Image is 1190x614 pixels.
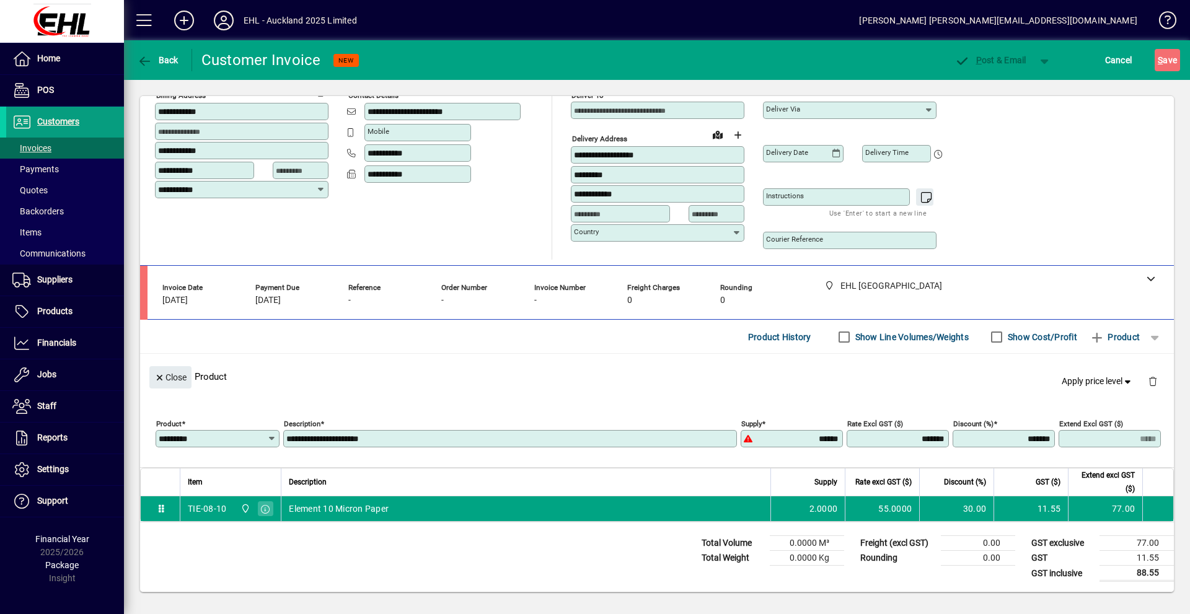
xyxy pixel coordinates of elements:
a: Staff [6,391,124,422]
div: EHL - Auckland 2025 Limited [244,11,357,30]
span: Jobs [37,369,56,379]
td: GST inclusive [1025,566,1100,581]
button: Add [164,9,204,32]
span: Settings [37,464,69,474]
td: 77.00 [1100,536,1174,551]
span: ost & Email [954,55,1026,65]
td: 77.00 [1068,496,1142,521]
button: Post & Email [948,49,1033,71]
span: - [534,296,537,305]
span: GST ($) [1036,475,1060,489]
a: Knowledge Base [1150,2,1175,43]
button: Profile [204,9,244,32]
span: POS [37,85,54,95]
div: TIE-08-10 [188,502,226,515]
span: Invoices [12,143,51,153]
span: [DATE] [162,296,188,305]
div: 55.0000 [853,502,912,515]
button: Cancel [1102,49,1135,71]
span: Product [1090,327,1140,347]
mat-label: Courier Reference [766,235,823,243]
span: Cancel [1105,50,1132,70]
span: Close [154,367,187,388]
span: Quotes [12,185,48,195]
a: Support [6,486,124,517]
mat-label: Delivery date [766,148,808,157]
button: Product History [743,326,816,348]
td: GST [1025,551,1100,566]
span: Product History [748,327,811,347]
span: Back [137,55,178,65]
mat-label: Extend excl GST ($) [1059,419,1123,428]
td: 0.00 [941,536,1015,551]
a: Backorders [6,201,124,222]
span: S [1158,55,1163,65]
span: [DATE] [255,296,281,305]
mat-label: Rate excl GST ($) [847,419,903,428]
td: 30.00 [919,496,994,521]
button: Copy to Delivery address [312,82,332,102]
td: 0.0000 Kg [770,551,844,566]
span: Description [289,475,327,489]
label: Show Line Volumes/Weights [853,331,969,343]
a: Quotes [6,180,124,201]
div: Customer Invoice [201,50,321,70]
td: 11.55 [1100,551,1174,566]
span: Products [37,306,73,316]
div: [PERSON_NAME] [PERSON_NAME][EMAIL_ADDRESS][DOMAIN_NAME] [859,11,1137,30]
mat-label: Country [574,227,599,236]
td: Total Weight [695,551,770,566]
span: Communications [12,248,86,258]
td: 0.00 [941,551,1015,566]
mat-label: Discount (%) [953,419,994,428]
mat-label: Description [284,419,320,428]
span: Suppliers [37,274,73,284]
a: Home [6,43,124,74]
a: Suppliers [6,265,124,296]
span: Rate excl GST ($) [855,475,912,489]
span: 0 [627,296,632,305]
div: Product [140,354,1174,399]
span: Discount (%) [944,475,986,489]
span: P [976,55,982,65]
span: Payments [12,164,59,174]
a: Invoices [6,138,124,159]
mat-label: Supply [741,419,762,428]
app-page-header-button: Back [124,49,192,71]
mat-label: Deliver via [766,105,800,113]
mat-label: Product [156,419,182,428]
app-page-header-button: Delete [1138,375,1168,387]
a: View on map [292,81,312,101]
mat-label: Delivery time [865,148,909,157]
a: Communications [6,243,124,264]
a: Financials [6,328,124,359]
app-page-header-button: Close [146,371,195,382]
span: Financials [37,338,76,348]
span: NEW [338,56,354,64]
span: Supply [814,475,837,489]
a: Products [6,296,124,327]
button: Product [1083,326,1146,348]
span: Extend excl GST ($) [1076,468,1135,496]
button: Close [149,366,192,388]
a: Reports [6,423,124,454]
span: Apply price level [1062,375,1134,388]
td: Freight (excl GST) [854,536,941,551]
span: Support [37,496,68,506]
span: Items [12,227,42,237]
button: Apply price level [1057,371,1139,393]
span: Package [45,560,79,570]
button: Back [134,49,182,71]
mat-label: Mobile [368,127,389,136]
label: Show Cost/Profit [1005,331,1077,343]
td: 88.55 [1100,566,1174,581]
span: - [348,296,351,305]
td: GST exclusive [1025,536,1100,551]
button: Choose address [728,125,747,145]
span: Financial Year [35,534,89,544]
span: Backorders [12,206,64,216]
a: POS [6,75,124,106]
td: Rounding [854,551,941,566]
a: View on map [708,125,728,144]
a: Settings [6,454,124,485]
